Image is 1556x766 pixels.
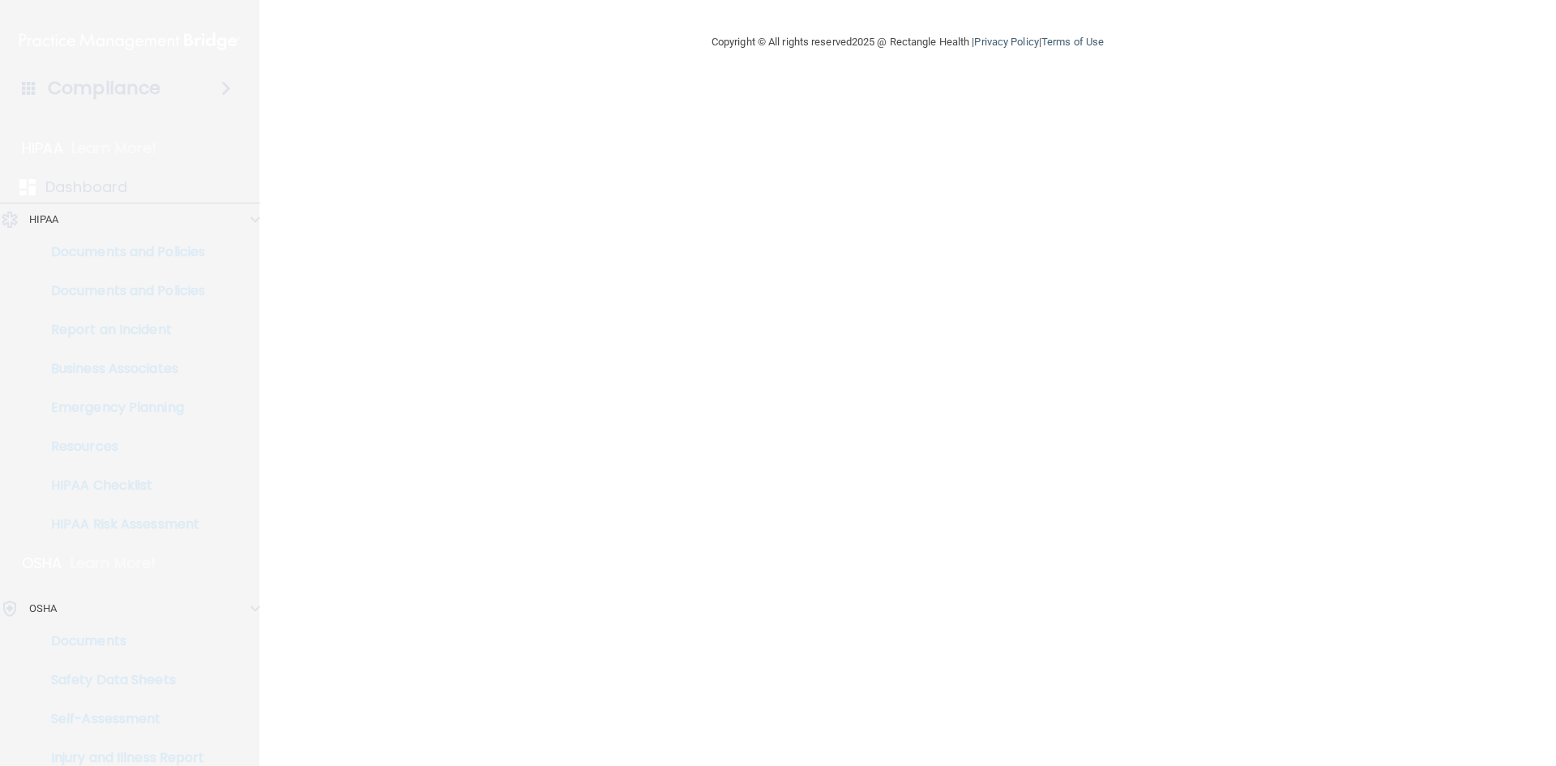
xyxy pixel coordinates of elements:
img: PMB logo [19,25,240,58]
p: HIPAA [22,139,63,158]
p: HIPAA Checklist [11,477,232,494]
div: Copyright © All rights reserved 2025 @ Rectangle Health | | [612,16,1203,68]
p: Business Associates [11,361,232,377]
p: Self-Assessment [11,711,232,727]
p: HIPAA [29,210,59,229]
p: Learn More! [71,139,157,158]
a: Dashboard [19,178,236,197]
p: Dashboard [45,178,127,197]
p: Documents and Policies [11,283,232,299]
p: Resources [11,439,232,455]
p: Documents and Policies [11,244,232,260]
p: Learn More! [71,554,156,573]
img: dashboard.aa5b2476.svg [19,179,36,195]
p: Report an Incident [11,322,232,338]
p: Safety Data Sheets [11,672,232,688]
p: OSHA [29,599,57,618]
p: Documents [11,633,232,649]
p: Emergency Planning [11,400,232,416]
p: Injury and Illness Report [11,750,232,766]
p: OSHA [22,554,62,573]
a: Privacy Policy [974,36,1038,48]
h4: Compliance [48,77,160,100]
p: HIPAA Risk Assessment [11,516,232,533]
a: Terms of Use [1041,36,1104,48]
